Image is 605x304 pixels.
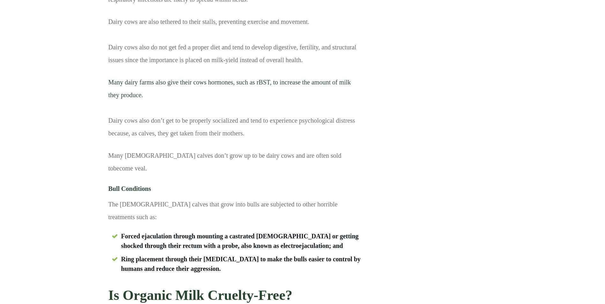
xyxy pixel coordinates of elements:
[108,149,362,184] p: Many [DEMOGRAPHIC_DATA] calves don’t grow up to be dairy cows and are often sold to
[108,76,362,149] p: Dairy cows also don’t get to be properly socialized and tend to experience psychological distress...
[113,165,147,172] a: become veal.
[108,79,351,98] span: Many dairy farms also give their cows hormones, such as rBST, to increase the amount of milk they...
[108,15,362,76] p: Dairy cows are also tethered to their stalls, preventing exercise and movement. Dairy cows also d...
[121,256,361,272] strong: Ring placement through their [MEDICAL_DATA] to make the bulls easier to control by humans and red...
[108,185,151,192] strong: Bull Conditions
[108,287,292,303] strong: Is Organic Milk Cruelty-Free?
[108,198,362,228] p: The [DEMOGRAPHIC_DATA] calves that grow into bulls are subjected to other horrible treatments suc...
[121,233,359,249] strong: Forced ejaculation through mounting a castrated [DEMOGRAPHIC_DATA] or getting shocked through the...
